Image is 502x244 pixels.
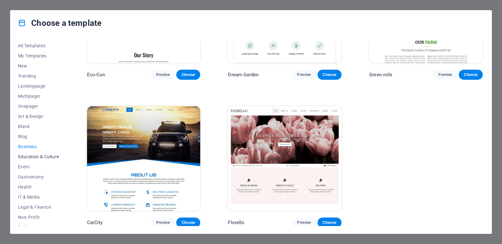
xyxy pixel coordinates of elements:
[18,104,59,109] span: Onepager
[18,63,59,68] span: New
[18,81,59,91] button: Landingpage
[292,70,316,80] button: Preview
[292,218,316,228] button: Preview
[151,218,175,228] button: Preview
[18,43,59,48] span: All Templates
[87,72,105,78] p: Eco-Con
[297,72,311,77] span: Preview
[18,18,102,28] h4: Choose a template
[18,192,59,202] button: IT & Media
[18,91,59,101] button: Multipager
[18,53,59,58] span: My Templates
[18,73,59,78] span: Trending
[18,182,59,192] button: Health
[181,220,195,225] span: Choose
[18,195,59,200] span: IT & Media
[228,106,341,211] img: Florello
[156,220,170,225] span: Preview
[87,106,201,211] img: CarCity
[18,84,59,89] span: Landingpage
[18,172,59,182] button: Gastronomy
[18,124,59,129] span: Blank
[318,70,341,80] button: Choose
[18,61,59,71] button: New
[18,114,59,119] span: Art & Design
[156,72,170,77] span: Preview
[18,215,59,220] span: Non-Profit
[18,142,59,152] button: Business
[228,72,259,78] p: Dream Garden
[18,222,59,232] button: Performance
[18,202,59,212] button: Legal & Finance
[18,51,59,61] button: My Templates
[18,162,59,172] button: Event
[18,71,59,81] button: Trending
[459,70,483,80] button: Choose
[18,144,59,149] span: Business
[323,72,336,77] span: Choose
[433,70,457,80] button: Preview
[87,219,103,226] p: CarCity
[176,70,200,80] button: Choose
[438,72,452,77] span: Preview
[18,121,59,131] button: Blank
[297,220,311,225] span: Preview
[18,101,59,111] button: Onepager
[18,164,59,169] span: Event
[18,154,59,159] span: Education & Culture
[18,41,59,51] button: All Templates
[369,72,392,78] p: Green mile
[18,174,59,179] span: Gastronomy
[18,225,59,230] span: Performance
[181,72,195,77] span: Choose
[18,131,59,142] button: Blog
[18,184,59,189] span: Health
[318,218,341,228] button: Choose
[176,218,200,228] button: Choose
[464,72,478,77] span: Choose
[228,219,244,226] p: Florello
[323,220,336,225] span: Choose
[18,205,59,210] span: Legal & Finance
[151,70,175,80] button: Preview
[18,212,59,222] button: Non-Profit
[18,111,59,121] button: Art & Design
[18,134,59,139] span: Blog
[18,94,59,99] span: Multipager
[18,152,59,162] button: Education & Culture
